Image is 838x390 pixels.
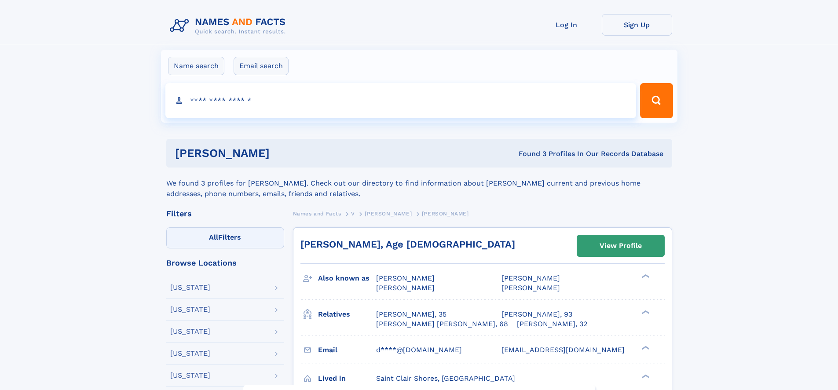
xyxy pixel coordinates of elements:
[376,310,446,319] a: [PERSON_NAME], 35
[170,372,210,379] div: [US_STATE]
[501,310,572,319] a: [PERSON_NAME], 93
[170,350,210,357] div: [US_STATE]
[175,148,394,159] h1: [PERSON_NAME]
[351,211,355,217] span: V
[166,168,672,199] div: We found 3 profiles for [PERSON_NAME]. Check out our directory to find information about [PERSON_...
[170,284,210,291] div: [US_STATE]
[365,211,412,217] span: [PERSON_NAME]
[376,274,435,282] span: [PERSON_NAME]
[602,14,672,36] a: Sign Up
[300,239,515,250] a: [PERSON_NAME], Age [DEMOGRAPHIC_DATA]
[293,208,341,219] a: Names and Facts
[376,374,515,383] span: Saint Clair Shores, [GEOGRAPHIC_DATA]
[376,319,508,329] a: [PERSON_NAME] [PERSON_NAME], 68
[166,227,284,248] label: Filters
[318,343,376,357] h3: Email
[600,236,642,256] div: View Profile
[640,345,650,350] div: ❯
[640,273,650,279] div: ❯
[168,57,224,75] label: Name search
[422,211,469,217] span: [PERSON_NAME]
[501,274,560,282] span: [PERSON_NAME]
[170,306,210,313] div: [US_STATE]
[577,235,664,256] a: View Profile
[376,284,435,292] span: [PERSON_NAME]
[640,373,650,379] div: ❯
[640,309,650,315] div: ❯
[318,307,376,322] h3: Relatives
[166,14,293,38] img: Logo Names and Facts
[351,208,355,219] a: V
[394,149,663,159] div: Found 3 Profiles In Our Records Database
[170,328,210,335] div: [US_STATE]
[365,208,412,219] a: [PERSON_NAME]
[531,14,602,36] a: Log In
[318,371,376,386] h3: Lived in
[166,210,284,218] div: Filters
[501,346,625,354] span: [EMAIL_ADDRESS][DOMAIN_NAME]
[517,319,587,329] a: [PERSON_NAME], 32
[318,271,376,286] h3: Also known as
[165,83,637,118] input: search input
[501,284,560,292] span: [PERSON_NAME]
[209,233,218,241] span: All
[640,83,673,118] button: Search Button
[234,57,289,75] label: Email search
[166,259,284,267] div: Browse Locations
